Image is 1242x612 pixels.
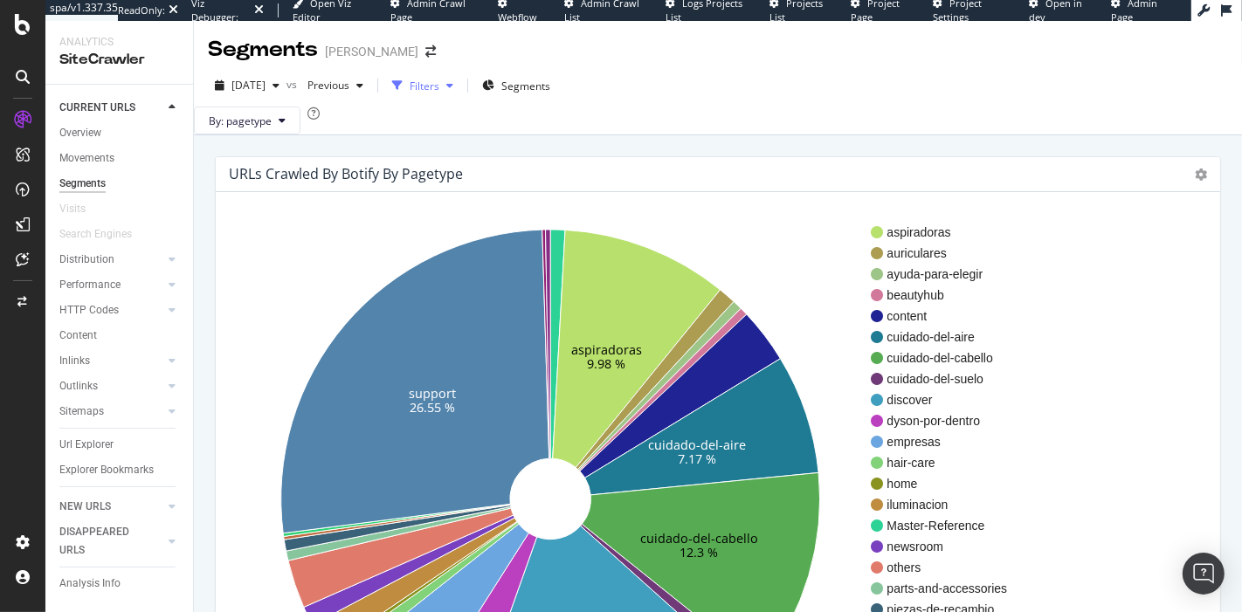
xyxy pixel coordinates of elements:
[887,370,1008,388] span: cuidado-del-suelo
[501,79,550,93] span: Segments
[887,328,1008,346] span: cuidado-del-aire
[59,402,163,421] a: Sitemaps
[59,436,114,454] div: Url Explorer
[59,276,163,294] a: Performance
[325,43,418,60] div: [PERSON_NAME]
[59,175,106,193] div: Segments
[59,574,121,593] div: Analysis Info
[409,385,456,402] text: support
[887,223,1008,241] span: aspiradoras
[59,251,114,269] div: Distribution
[410,399,455,416] text: 26.55 %
[59,301,119,320] div: HTTP Codes
[59,574,181,593] a: Analysis Info
[59,99,135,117] div: CURRENT URLS
[887,286,1008,304] span: beautyhub
[59,225,149,244] a: Search Engines
[887,475,1008,492] span: home
[59,327,181,345] a: Content
[680,544,718,560] text: 12.3 %
[887,517,1008,534] span: Master-Reference
[59,200,86,218] div: Visits
[887,391,1008,409] span: discover
[887,307,1008,325] span: content
[59,149,114,168] div: Movements
[300,72,370,100] button: Previous
[59,498,111,516] div: NEW URLS
[385,72,460,100] button: Filters
[648,437,746,453] text: cuidado-del-aire
[118,3,165,17] div: ReadOnly:
[208,35,318,65] div: Segments
[59,50,179,70] div: SiteCrawler
[410,79,439,93] div: Filters
[59,327,97,345] div: Content
[887,265,1008,283] span: ayuda-para-elegir
[59,99,163,117] a: CURRENT URLS
[194,107,300,134] button: By: pagetype
[887,580,1008,597] span: parts-and-accessories
[59,35,179,50] div: Analytics
[59,352,163,370] a: Inlinks
[59,276,121,294] div: Performance
[1183,553,1225,595] div: Open Intercom Messenger
[59,402,104,421] div: Sitemaps
[59,352,90,370] div: Inlinks
[1195,168,1207,181] i: Options
[209,113,272,128] span: By: pagetype
[59,377,163,395] a: Outlinks
[587,355,625,372] text: 9.98 %
[59,377,98,395] div: Outlinks
[59,149,181,168] a: Movements
[300,78,349,93] span: Previous
[59,436,181,454] a: Url Explorer
[887,433,1008,450] span: empresas
[59,461,154,479] div: Explorer Bookmarks
[571,341,642,358] text: aspiradoras
[678,450,716,467] text: 7.17 %
[640,530,758,547] text: cuidado-del-cabello
[475,72,557,100] button: Segments
[59,498,163,516] a: NEW URLS
[425,45,436,58] div: arrow-right-arrow-left
[59,124,101,142] div: Overview
[887,244,1008,262] span: auriculares
[59,225,132,244] div: Search Engines
[887,349,1008,367] span: cuidado-del-cabello
[59,251,163,269] a: Distribution
[887,538,1008,555] span: newsroom
[229,162,463,186] h4: URLs Crawled By Botify By pagetype
[59,523,163,560] a: DISAPPEARED URLS
[59,175,181,193] a: Segments
[887,412,1008,430] span: dyson-por-dentro
[887,454,1008,471] span: hair-care
[887,496,1008,513] span: iluminacion
[286,77,300,92] span: vs
[59,461,181,479] a: Explorer Bookmarks
[498,10,537,24] span: Webflow
[231,78,266,93] span: 2025 Sep. 21st
[887,559,1008,576] span: others
[59,523,148,560] div: DISAPPEARED URLS
[208,72,286,100] button: [DATE]
[59,124,181,142] a: Overview
[59,301,163,320] a: HTTP Codes
[59,200,103,218] a: Visits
